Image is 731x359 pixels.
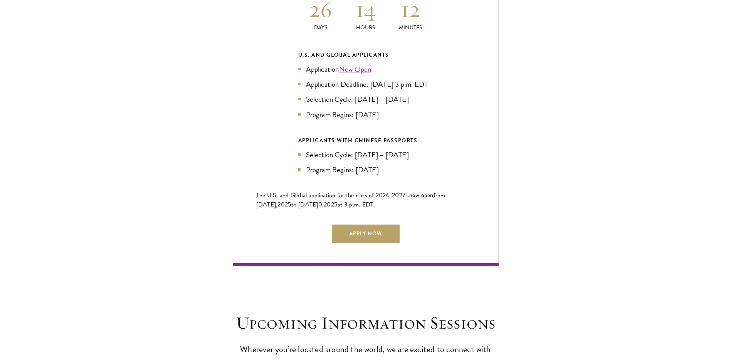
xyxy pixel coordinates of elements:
[324,200,334,209] span: 202
[298,164,433,175] li: Program Begins: [DATE]
[288,200,291,209] span: 5
[298,23,343,32] p: Days
[277,200,288,209] span: 202
[402,191,405,200] span: 7
[388,23,433,32] p: Minutes
[298,94,433,105] li: Selection Cycle: [DATE] – [DATE]
[298,109,433,120] li: Program Begins: [DATE]
[298,50,433,60] div: U.S. and Global Applicants
[298,64,433,75] li: Application
[291,200,318,209] span: to [DATE]
[332,225,400,243] a: Apply Now
[386,191,390,200] span: 6
[298,136,433,145] div: APPLICANTS WITH CHINESE PASSPORTS
[409,191,434,200] span: now open
[322,200,324,209] span: ,
[390,191,402,200] span: -202
[256,191,386,200] span: The U.S. and Global application for the class of 202
[256,191,445,209] span: from [DATE],
[298,79,433,90] li: Application Deadline: [DATE] 3 p.m. EDT
[338,200,375,209] span: at 3 p.m. EDT.
[233,312,499,334] h2: Upcoming Information Sessions
[339,64,371,75] a: Now Open
[405,191,409,200] span: is
[334,200,338,209] span: 5
[318,200,322,209] span: 0
[298,149,433,160] li: Selection Cycle: [DATE] – [DATE]
[343,23,388,32] p: Hours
